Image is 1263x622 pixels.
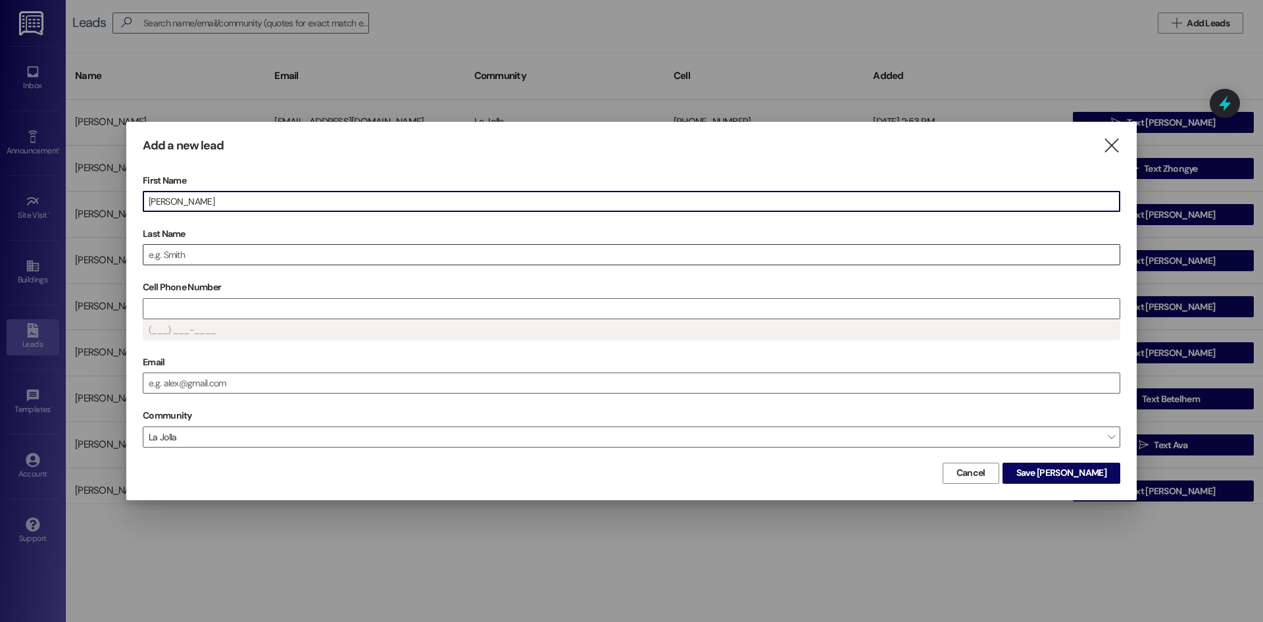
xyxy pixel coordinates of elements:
[956,466,985,480] span: Cancel
[143,224,1120,244] label: Last Name
[143,277,1120,298] label: Cell Phone Number
[143,352,1120,373] label: Email
[143,405,192,426] label: Community
[943,463,999,484] button: Cancel
[143,170,1120,191] label: First Name
[1016,466,1106,480] span: Save [PERSON_NAME]
[143,373,1120,393] input: e.g. alex@gmail.com
[143,138,224,153] h3: Add a new lead
[143,245,1120,265] input: e.g. Smith
[1102,139,1120,153] i: 
[143,192,1120,211] input: e.g. Alex
[143,427,1120,448] span: La Jolla
[1003,463,1120,484] button: Save [PERSON_NAME]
